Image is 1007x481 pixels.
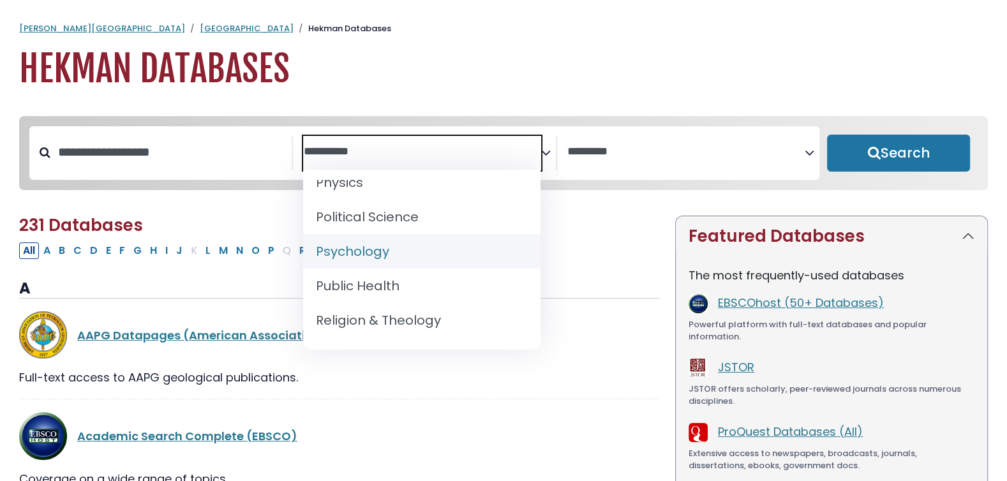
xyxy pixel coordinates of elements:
[130,242,145,259] button: Filter Results G
[689,267,974,284] p: The most frequently-used databases
[50,142,292,163] input: Search database by title or keyword
[86,242,101,259] button: Filter Results D
[294,22,391,35] li: Hekman Databases
[303,165,541,200] li: Physics
[102,242,115,259] button: Filter Results E
[200,22,294,34] a: [GEOGRAPHIC_DATA]
[70,242,86,259] button: Filter Results C
[827,135,970,172] button: Submit for Search Results
[303,337,541,372] li: Social Work
[303,269,541,303] li: Public Health
[567,145,805,159] textarea: Search
[19,242,39,259] button: All
[146,242,161,259] button: Filter Results H
[248,242,264,259] button: Filter Results O
[718,359,754,375] a: JSTOR
[19,22,988,35] nav: breadcrumb
[264,242,278,259] button: Filter Results P
[77,428,297,444] a: Academic Search Complete (EBSCO)
[116,242,129,259] button: Filter Results F
[303,234,541,269] li: Psychology
[19,242,450,258] div: Alpha-list to filter by first letter of database name
[215,242,232,259] button: Filter Results M
[718,424,863,440] a: ProQuest Databases (All)
[689,447,974,472] div: Extensive access to newspapers, broadcasts, journals, dissertations, ebooks, government docs.
[172,242,186,259] button: Filter Results J
[55,242,69,259] button: Filter Results B
[689,383,974,408] div: JSTOR offers scholarly, peer-reviewed journals across numerous disciplines.
[303,145,541,159] textarea: Search
[295,242,310,259] button: Filter Results R
[202,242,214,259] button: Filter Results L
[718,295,884,311] a: EBSCOhost (50+ Databases)
[232,242,247,259] button: Filter Results N
[19,369,660,386] div: Full-text access to AAPG geological publications.
[19,116,988,190] nav: Search filters
[303,303,541,337] li: Religion & Theology
[303,200,541,234] li: Political Science
[676,216,987,256] button: Featured Databases
[19,214,143,237] span: 231 Databases
[77,327,472,343] a: AAPG Datapages (American Association of Petroleum Geologists)
[19,22,185,34] a: [PERSON_NAME][GEOGRAPHIC_DATA]
[19,279,660,299] h3: A
[40,242,54,259] button: Filter Results A
[19,48,988,91] h1: Hekman Databases
[689,318,974,343] div: Powerful platform with full-text databases and popular information.
[161,242,172,259] button: Filter Results I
